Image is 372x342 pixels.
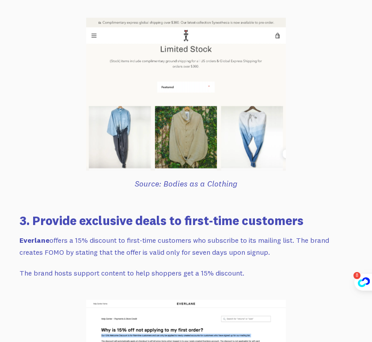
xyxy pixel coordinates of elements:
[19,267,353,279] p: The brand hosts support content to help shoppers get a 15% discount.
[135,179,237,189] em: Source: Bodies as a Clothing
[86,18,286,171] img: Showing limited stock - Fomo marketing technique
[19,212,353,229] h3: 3. Provide exclusive deals to first-time customers
[19,234,353,258] p: offers a 15% discount to first-time customers who subscribe to its mailing list. The brand create...
[19,236,49,245] strong: Everlane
